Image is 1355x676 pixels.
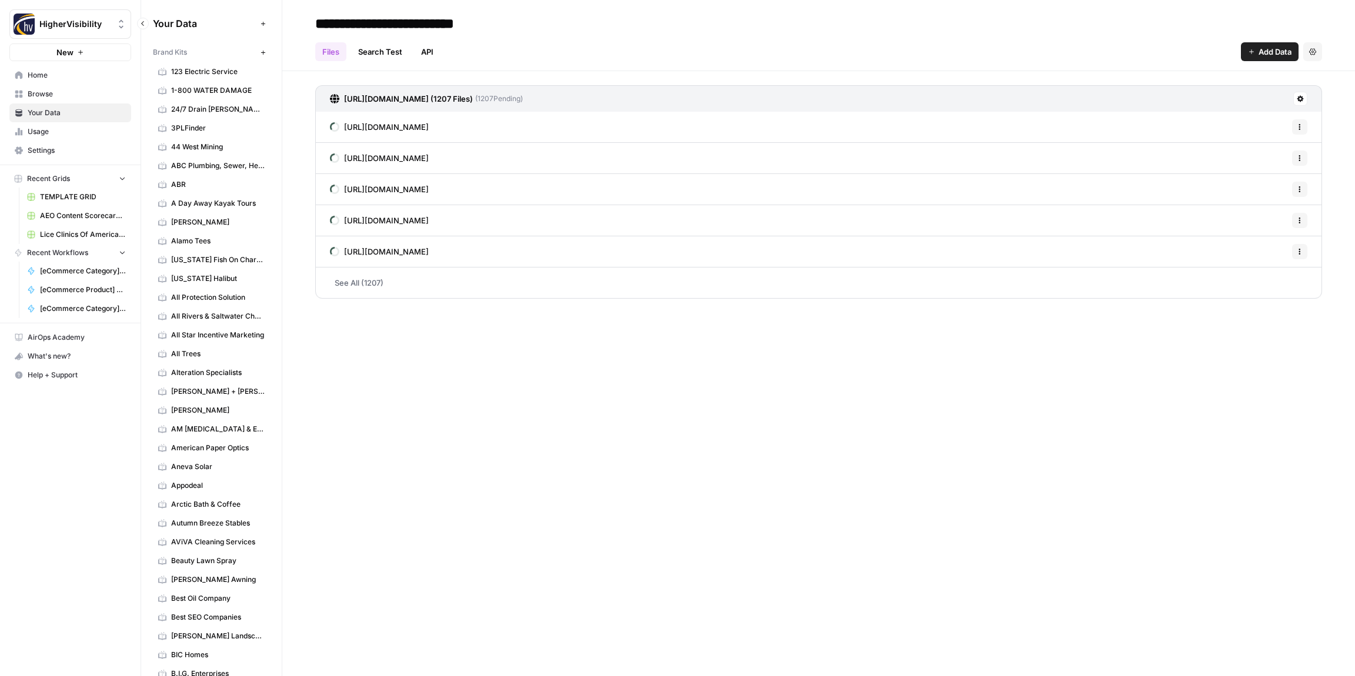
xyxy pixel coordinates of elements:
[330,236,429,267] a: [URL][DOMAIN_NAME]
[153,250,270,269] a: [US_STATE] Fish On Charters
[171,179,265,190] span: ABR
[9,170,131,188] button: Recent Grids
[414,42,440,61] a: API
[153,382,270,401] a: [PERSON_NAME] + [PERSON_NAME]
[153,344,270,363] a: All Trees
[153,457,270,476] a: Aneva Solar
[171,160,265,171] span: ABC Plumbing, Sewer, Heating, Cooling and Electric
[10,347,131,365] div: What's new?
[27,173,70,184] span: Recent Grids
[171,367,265,378] span: Alteration Specialists
[171,631,265,641] span: [PERSON_NAME] Landscapes
[171,273,265,284] span: [US_STATE] Halibut
[14,14,35,35] img: HigherVisibility Logo
[28,70,126,81] span: Home
[330,205,429,236] a: [URL][DOMAIN_NAME]
[153,645,270,664] a: BIC Homes
[40,285,126,295] span: [eCommerce Product] Keyword to Content Brief
[171,593,265,604] span: Best Oil Company
[153,119,270,138] a: 3PLFinder
[9,43,131,61] button: New
[153,608,270,627] a: Best SEO Companies
[171,499,265,510] span: Arctic Bath & Coffee
[153,213,270,232] a: [PERSON_NAME]
[9,9,131,39] button: Workspace: HigherVisibility
[171,123,265,133] span: 3PLFinder
[171,386,265,397] span: [PERSON_NAME] + [PERSON_NAME]
[330,143,429,173] a: [URL][DOMAIN_NAME]
[40,229,126,240] span: Lice Clinics Of America Location Pages
[344,246,429,257] span: [URL][DOMAIN_NAME]
[1241,42,1299,61] button: Add Data
[9,347,131,366] button: What's new?
[171,349,265,359] span: All Trees
[153,627,270,645] a: [PERSON_NAME] Landscapes
[9,366,131,384] button: Help + Support
[9,103,131,122] a: Your Data
[344,215,429,226] span: [URL][DOMAIN_NAME]
[344,121,429,133] span: [URL][DOMAIN_NAME]
[39,18,111,30] span: HigherVisibility
[28,370,126,380] span: Help + Support
[330,174,429,205] a: [URL][DOMAIN_NAME]
[28,108,126,118] span: Your Data
[22,206,131,225] a: AEO Content Scorecard Grid
[153,138,270,156] a: 44 West Mining
[153,62,270,81] a: 123 Electric Service
[153,156,270,175] a: ABC Plumbing, Sewer, Heating, Cooling and Electric
[171,255,265,265] span: [US_STATE] Fish On Charters
[171,142,265,152] span: 44 West Mining
[153,288,270,307] a: All Protection Solution
[153,420,270,439] a: AM [MEDICAL_DATA] & Endocrinology Center
[351,42,409,61] a: Search Test
[171,650,265,660] span: BIC Homes
[315,267,1322,298] a: See All (1207)
[40,303,126,314] span: [eCommerce Category] Keyword to Content Brief
[9,85,131,103] a: Browse
[9,122,131,141] a: Usage
[171,198,265,209] span: A Day Away Kayak Tours
[9,244,131,262] button: Recent Workflows
[171,480,265,491] span: Appodeal
[153,47,187,58] span: Brand Kits
[171,518,265,528] span: Autumn Breeze Stables
[28,332,126,343] span: AirOps Academy
[153,232,270,250] a: Alamo Tees
[22,262,131,280] a: [eCommerce Category] Content Brief to Category Page
[344,152,429,164] span: [URL][DOMAIN_NAME]
[171,85,265,96] span: 1-800 WATER DAMAGE
[28,89,126,99] span: Browse
[171,292,265,303] span: All Protection Solution
[344,93,473,105] h3: [URL][DOMAIN_NAME] (1207 Files)
[153,589,270,608] a: Best Oil Company
[171,330,265,340] span: All Star Incentive Marketing
[171,405,265,416] span: [PERSON_NAME]
[330,86,523,112] a: [URL][DOMAIN_NAME] (1207 Files)(1207Pending)
[153,81,270,100] a: 1-800 WATER DAMAGE
[153,476,270,495] a: Appodeal
[153,570,270,589] a: [PERSON_NAME] Awning
[344,183,429,195] span: [URL][DOMAIN_NAME]
[40,192,126,202] span: TEMPLATE GRID
[330,112,429,142] a: [URL][DOMAIN_NAME]
[28,145,126,156] span: Settings
[28,126,126,137] span: Usage
[153,326,270,344] a: All Star Incentive Marketing
[315,42,346,61] a: Files
[153,269,270,288] a: [US_STATE] Halibut
[171,555,265,566] span: Beauty Lawn Spray
[9,328,131,347] a: AirOps Academy
[153,495,270,514] a: Arctic Bath & Coffee
[153,551,270,570] a: Beauty Lawn Spray
[473,93,523,104] span: ( 1207 Pending)
[40,266,126,276] span: [eCommerce Category] Content Brief to Category Page
[27,247,88,258] span: Recent Workflows
[9,66,131,85] a: Home
[171,66,265,77] span: 123 Electric Service
[171,236,265,246] span: Alamo Tees
[153,16,256,31] span: Your Data
[171,104,265,115] span: 24/7 Drain [PERSON_NAME]
[22,188,131,206] a: TEMPLATE GRID
[22,299,131,318] a: [eCommerce Category] Keyword to Content Brief
[1259,46,1291,58] span: Add Data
